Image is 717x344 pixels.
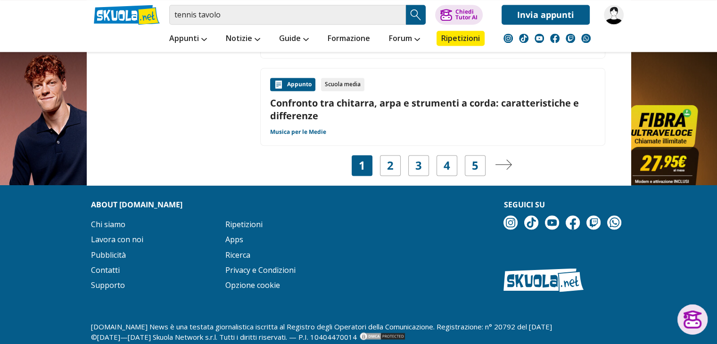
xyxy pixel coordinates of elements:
strong: Seguici su [503,199,544,210]
div: Appunto [270,78,315,91]
img: facebook [550,33,560,43]
a: Apps [225,234,243,245]
img: WhatsApp [607,215,621,229]
a: Opzione cookie [225,279,280,290]
img: instagram [503,215,518,229]
img: tiktok [519,33,528,43]
img: twitch [586,215,601,229]
a: Guide [277,31,311,48]
a: Appunti [167,31,209,48]
p: [DOMAIN_NAME] News è una testata giornalistica iscritta al Registro degli Operatori della Comunic... [91,321,626,342]
a: Supporto [91,279,125,290]
div: Scuola media [321,78,364,91]
a: Ripetizioni [225,219,263,229]
img: DMCA.com Protection Status [359,331,406,341]
img: Cerca appunti, riassunti o versioni [409,8,423,22]
a: 5 [472,159,478,172]
img: youtube [535,33,544,43]
a: Invia appunti [502,5,590,25]
span: 1 [359,159,365,172]
a: Formazione [325,31,372,48]
img: Appunti contenuto [274,80,283,89]
a: 3 [415,159,422,172]
button: Search Button [406,5,426,25]
img: youtube [545,215,559,229]
a: Ripetizioni [437,31,485,46]
a: Musica per le Medie [270,128,326,136]
nav: Navigazione pagine [260,155,605,176]
img: tiktok [524,215,538,229]
img: instagram [503,33,513,43]
img: facebook [566,215,580,229]
strong: About [DOMAIN_NAME] [91,199,182,210]
a: Confronto tra chitarra, arpa e strumenti a corda: caratteristiche e differenze [270,97,595,122]
img: WhatsApp [581,33,591,43]
a: Forum [387,31,422,48]
a: Pubblicità [91,249,126,260]
a: 4 [444,159,450,172]
a: Lavora con noi [91,234,143,245]
button: ChiediTutor AI [435,5,483,25]
img: Pagina successiva [495,159,512,170]
img: Skuola.net [503,268,584,292]
a: Privacy e Condizioni [225,264,296,275]
a: Ricerca [225,249,250,260]
div: Chiedi Tutor AI [455,9,477,20]
input: Cerca appunti, riassunti o versioni [169,5,406,25]
a: Notizie [223,31,263,48]
img: guidak78 [604,5,624,25]
a: Chi siamo [91,219,125,229]
a: Pagina successiva [495,159,512,172]
a: Contatti [91,264,120,275]
img: twitch [566,33,575,43]
a: 2 [387,159,394,172]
